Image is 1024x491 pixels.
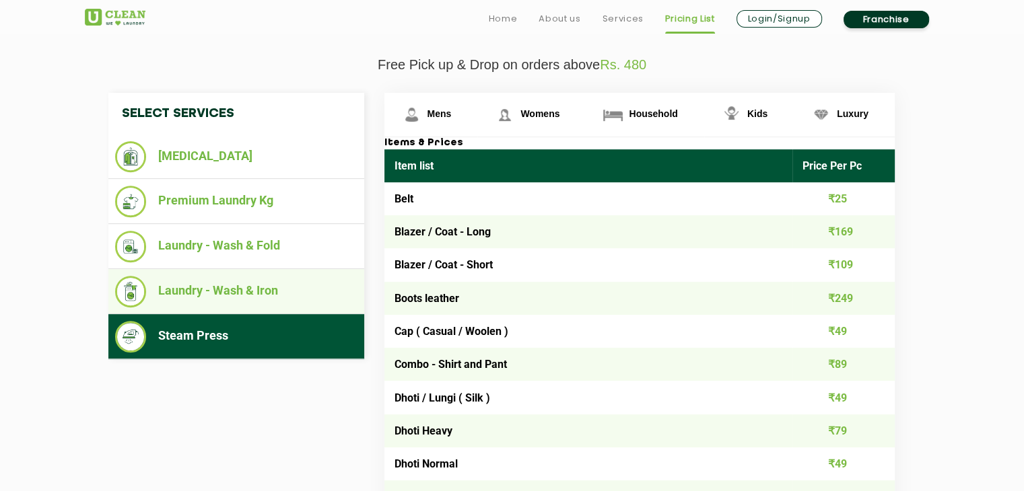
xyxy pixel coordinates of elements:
[384,348,793,381] td: Combo - Shirt and Pant
[792,215,895,248] td: ₹169
[792,414,895,447] td: ₹79
[85,57,940,73] p: Free Pick up & Drop on orders above
[384,414,793,447] td: Dhoti Heavy
[792,315,895,348] td: ₹49
[792,149,895,182] th: Price Per Pc
[115,186,357,217] li: Premium Laundry Kg
[792,381,895,414] td: ₹49
[384,182,793,215] td: Belt
[115,231,357,262] li: Laundry - Wash & Fold
[384,381,793,414] td: Dhoti / Lungi ( Silk )
[108,93,364,135] h4: Select Services
[115,321,147,352] img: Steam Press
[115,276,147,307] img: Laundry - Wash & Iron
[85,9,145,26] img: UClean Laundry and Dry Cleaning
[489,11,518,27] a: Home
[115,141,147,172] img: Dry Cleaning
[384,315,793,348] td: Cap ( Casual / Woolen )
[115,186,147,217] img: Premium Laundry Kg
[601,103,625,126] img: Household
[602,11,643,27] a: Services
[384,149,793,182] th: Item list
[115,141,357,172] li: [MEDICAL_DATA]
[384,447,793,480] td: Dhoti Normal
[384,248,793,281] td: Blazer / Coat - Short
[792,282,895,315] td: ₹249
[600,57,646,72] span: Rs. 480
[539,11,580,27] a: About us
[384,282,793,315] td: Boots leather
[115,231,147,262] img: Laundry - Wash & Fold
[665,11,715,27] a: Pricing List
[115,276,357,307] li: Laundry - Wash & Iron
[384,137,895,149] h3: Items & Prices
[384,215,793,248] td: Blazer / Coat - Long
[792,348,895,381] td: ₹89
[747,108,767,119] span: Kids
[720,103,743,126] img: Kids
[428,108,452,119] span: Mens
[629,108,677,119] span: Household
[809,103,833,126] img: Luxury
[837,108,868,119] span: Luxury
[844,11,929,28] a: Franchise
[737,10,822,28] a: Login/Signup
[792,447,895,480] td: ₹49
[792,248,895,281] td: ₹109
[792,182,895,215] td: ₹25
[520,108,559,119] span: Womens
[115,321,357,352] li: Steam Press
[493,103,516,126] img: Womens
[400,103,423,126] img: Mens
